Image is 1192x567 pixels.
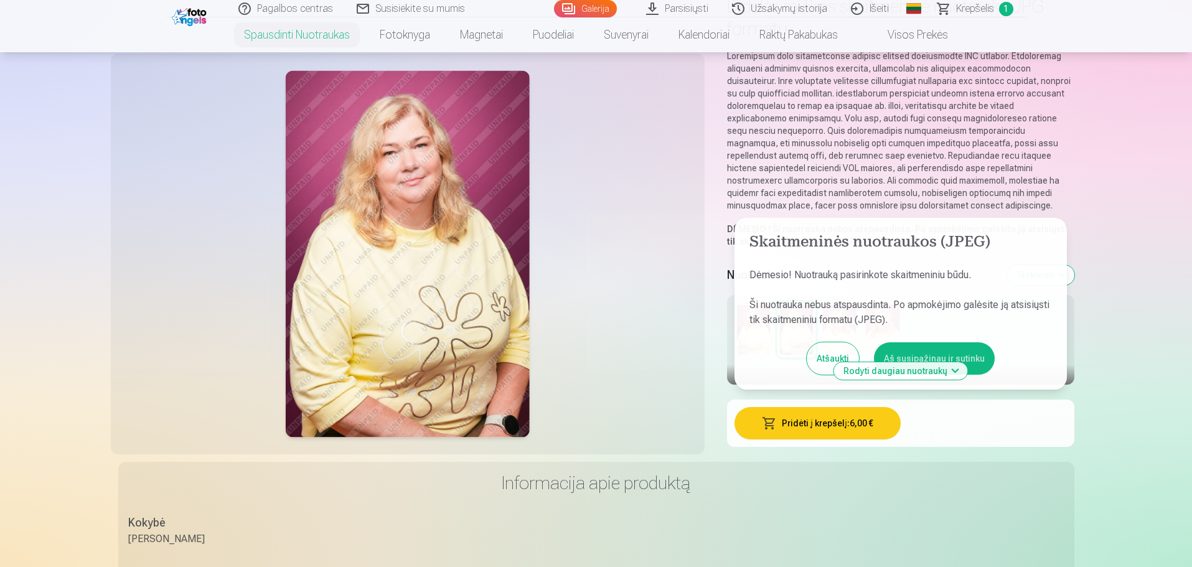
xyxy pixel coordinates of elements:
div: Kokybė [128,514,205,532]
p: Ši nuotrauka nebus atspausdinta. Po apmokėjimo galėsite ją atsisiųsti tik skaitmeniniu formatu (J... [749,298,1052,327]
span: Krepšelis [956,1,994,16]
a: Magnetai [445,17,518,52]
img: /fa2 [172,5,210,26]
a: Visos prekės [853,17,963,52]
a: Fotoknyga [365,17,445,52]
span: 1 [999,2,1013,16]
button: Atšaukti [807,342,859,375]
button: Aš susipažinau ir sutinku [874,342,995,375]
strong: DĖMESIO ! [727,224,771,234]
h5: Nuotraukos [727,266,998,284]
a: Spausdinti nuotraukas [229,17,365,52]
h3: Informacija apie produktą [128,472,1064,494]
button: Pridėti į krepšelį:6,00 € [734,407,901,439]
p: Loremipsum dolo sitametconse adipisc elitsed doeiusmodte INC utlabor. Etdoloremag aliquaeni admin... [727,50,1074,212]
button: Rodyti daugiau nuotraukų [833,362,967,380]
h4: Skaitmeninės nuotraukos (JPEG) [749,233,1052,253]
p: Dėmesio! Nuotrauką pasirinkote skaitmeniniu būdu. [749,268,1052,283]
a: Puodeliai [518,17,589,52]
strong: Ši nuotrauka nebus atspausdinta. Po apmokėjimo galėsite ją atsisiųsti tik skaitmeniniu formatu (J... [727,224,1067,246]
a: Raktų pakabukas [744,17,853,52]
a: Kalendoriai [664,17,744,52]
a: Suvenyrai [589,17,664,52]
div: [PERSON_NAME] [128,532,205,546]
